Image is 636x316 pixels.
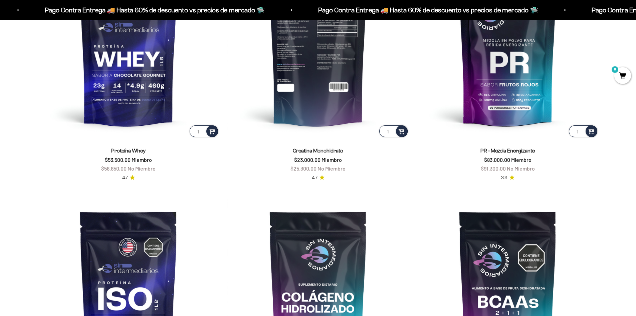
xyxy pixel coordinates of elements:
[317,5,538,15] p: Pago Contra Entrega 🚚 Hasta 60% de descuento vs precios de mercado 🛸
[501,174,507,182] span: 3.9
[480,148,535,153] a: PR - Mezcla Energizante
[101,165,127,172] span: $58.850,00
[105,156,131,163] span: $53.500,00
[44,5,264,15] p: Pago Contra Entrega 🚚 Hasta 60% de descuento vs precios de mercado 🛸
[132,156,152,163] span: Miembro
[312,174,317,182] span: 4.7
[507,165,535,172] span: No Miembro
[122,174,128,182] span: 4.7
[484,156,510,163] span: $83.000,00
[290,165,316,172] span: $25.300,00
[322,156,342,163] span: Miembro
[312,174,325,182] a: 4.74.7 de 5.0 estrellas
[501,174,514,182] a: 3.93.9 de 5.0 estrellas
[511,156,532,163] span: Miembro
[294,156,321,163] span: $23.000,00
[122,174,135,182] a: 4.74.7 de 5.0 estrellas
[111,148,146,153] a: Proteína Whey
[611,66,619,74] mark: 0
[128,165,156,172] span: No Miembro
[317,165,346,172] span: No Miembro
[614,73,631,80] a: 0
[481,165,506,172] span: $91.300,00
[293,148,343,153] a: Creatina Monohidrato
